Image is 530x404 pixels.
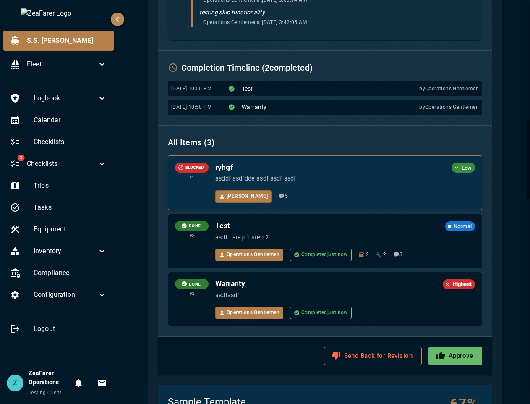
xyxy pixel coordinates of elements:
[34,181,107,191] span: Trips
[3,219,114,239] div: Equipment
[227,309,279,317] span: Operations Gentlemen
[227,251,279,259] span: Operations Gentlemen
[29,390,62,396] span: Testing Client
[168,272,482,326] article: Checklist item: Warranty. Status: Done. Assigned to Operations Gentlemen. Click to view details.
[458,164,475,172] span: Low
[168,214,482,268] article: Checklist item: Test. Status: Done. Assigned to Operations Gentlemen. Click to view details.
[215,174,475,184] p: asddf asdfdde asdf asdf asdf
[3,197,114,218] div: Tasks
[366,251,369,259] span: 2
[3,54,114,74] div: Fleet
[215,233,475,242] p: asdf step 1 step 2
[3,319,114,339] div: Logout
[168,136,482,149] h6: All Items ( 3 )
[3,263,114,283] div: Compliance
[168,155,482,210] article: Checklist item: ryhgf. Status: Blocked. Assigned to Jon. Click to view details.
[185,223,204,229] span: DONE
[215,291,475,300] p: asdfasdf
[27,36,107,46] span: S.S. [PERSON_NAME]
[3,241,114,261] div: Inventory
[171,85,222,93] span: [DATE] 10:50 PM
[393,251,403,259] span: 💬 3
[3,176,114,196] div: Trips
[450,222,475,231] span: Normal
[34,224,107,234] span: Equipment
[34,268,107,278] span: Compliance
[3,285,114,305] div: Configuration
[34,93,97,103] span: Logbook
[199,8,475,17] p: testing skip functionality
[301,251,348,259] span: Completed just now
[189,233,195,240] span: # 2
[189,291,195,298] span: # 3
[301,309,348,317] span: Completed just now
[189,174,195,181] span: # 1
[449,280,475,289] span: Highest
[215,163,448,172] h6: ryhgf
[3,132,114,152] div: Checklists
[34,137,107,147] span: Checklists
[3,88,114,108] div: Logbook
[171,103,222,112] span: [DATE] 10:50 PM
[324,347,422,365] button: Send Back for Revision
[242,84,413,93] p: Test
[17,155,24,161] span: 3
[419,103,479,112] span: by Operations Gentlemen
[27,159,97,169] span: Checklists
[3,110,114,130] div: Calendar
[278,192,288,201] span: 💬 5
[428,347,482,365] button: Approve
[34,290,97,300] span: Configuration
[215,279,439,289] h6: Warranty
[199,19,307,25] span: — Operations Gentlemen at [DATE] 3:42:05 AM
[21,8,97,18] img: ZeaFarer Logo
[34,115,107,125] span: Calendar
[7,375,23,391] div: Z
[29,369,70,387] h6: ZeaFarer Operations
[168,61,482,74] h6: Completion Timeline ( 2 completed)
[383,251,386,259] span: 2
[70,375,87,391] button: Notifications
[27,59,97,69] span: Fleet
[185,281,204,287] span: DONE
[3,31,114,51] div: S.S. [PERSON_NAME]
[182,164,208,171] span: BLOCKED
[34,246,97,256] span: Inventory
[227,192,268,201] span: [PERSON_NAME]
[34,324,107,334] span: Logout
[34,202,107,212] span: Tasks
[94,375,110,391] button: Invitations
[242,103,413,111] p: Warranty
[419,85,479,93] span: by Operations Gentlemen
[3,154,114,174] div: 3Checklists
[215,221,442,231] h6: Test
